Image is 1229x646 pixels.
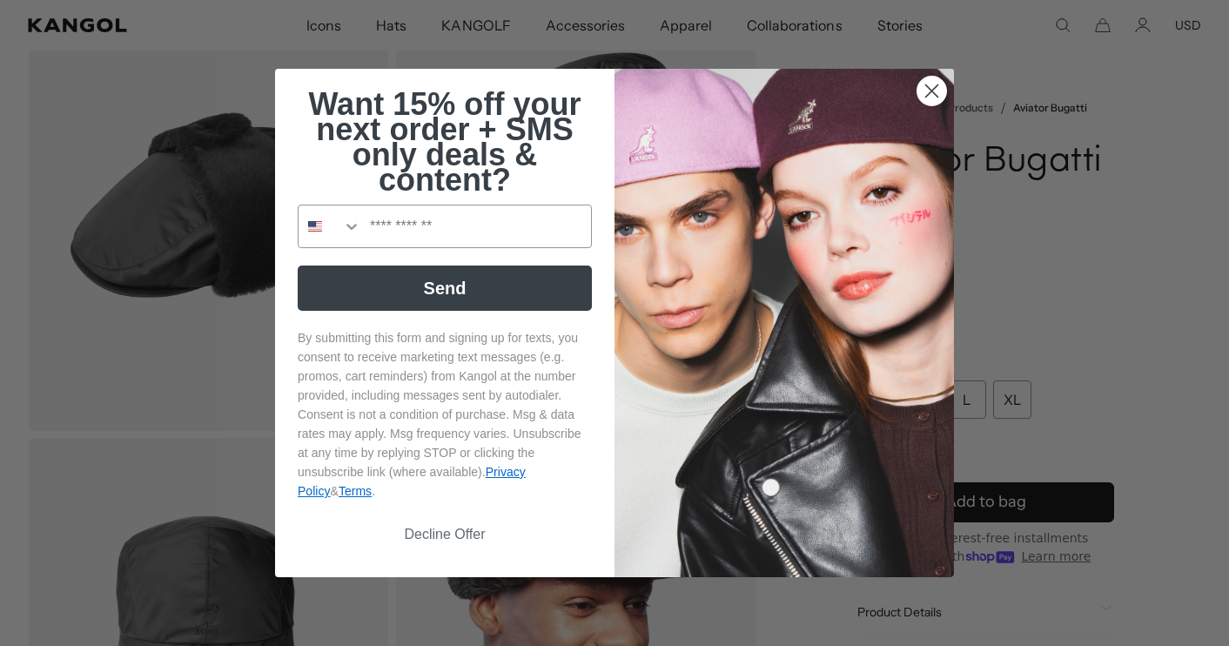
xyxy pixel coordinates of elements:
p: By submitting this form and signing up for texts, you consent to receive marketing text messages ... [298,328,592,501]
button: Search Countries [299,205,361,247]
button: Decline Offer [298,518,592,551]
button: Close dialog [917,76,947,106]
span: Want 15% off your next order + SMS only deals & content? [308,86,581,198]
img: United States [308,219,322,233]
input: Phone Number [361,205,591,247]
button: Send [298,266,592,311]
a: Terms [339,484,372,498]
img: 4fd34567-b031-494e-b820-426212470989.jpeg [614,69,954,577]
